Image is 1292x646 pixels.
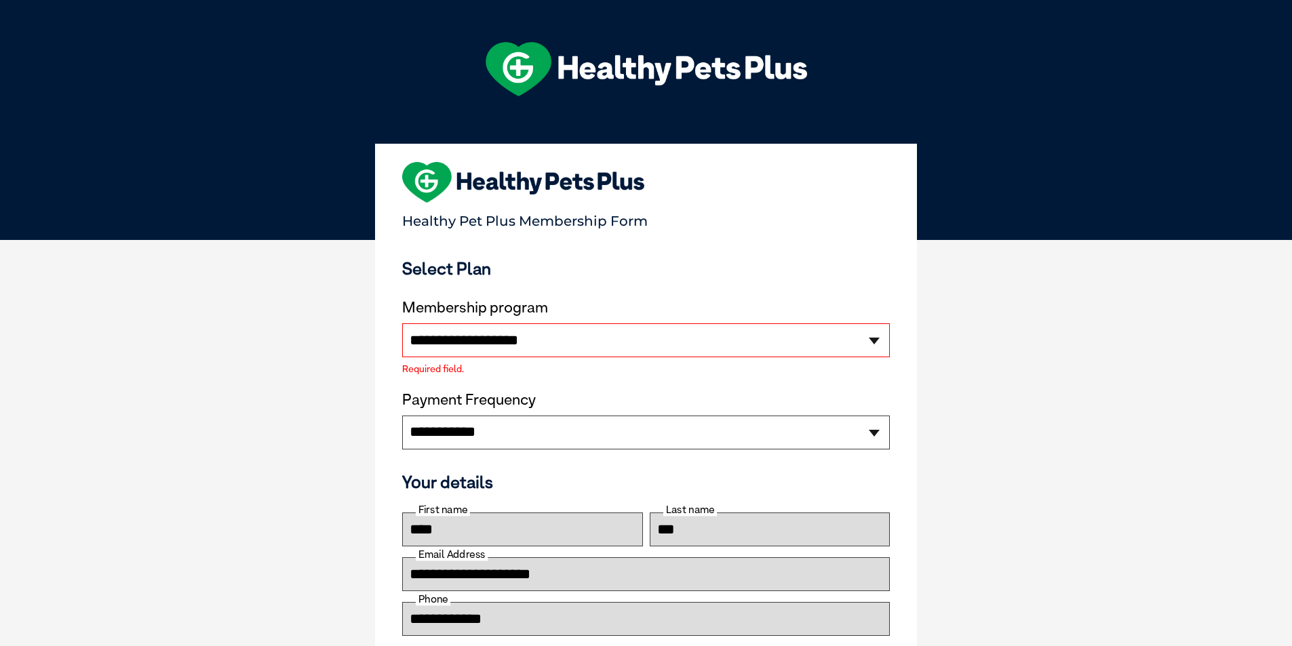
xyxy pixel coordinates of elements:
[402,391,536,409] label: Payment Frequency
[663,504,717,516] label: Last name
[486,42,807,96] img: hpp-logo-landscape-green-white.png
[402,162,644,203] img: heart-shape-hpp-logo-large.png
[402,364,890,374] label: Required field.
[416,548,488,561] label: Email Address
[402,472,890,492] h3: Your details
[416,593,450,605] label: Phone
[402,207,890,229] p: Healthy Pet Plus Membership Form
[402,299,890,317] label: Membership program
[416,504,470,516] label: First name
[402,258,890,279] h3: Select Plan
